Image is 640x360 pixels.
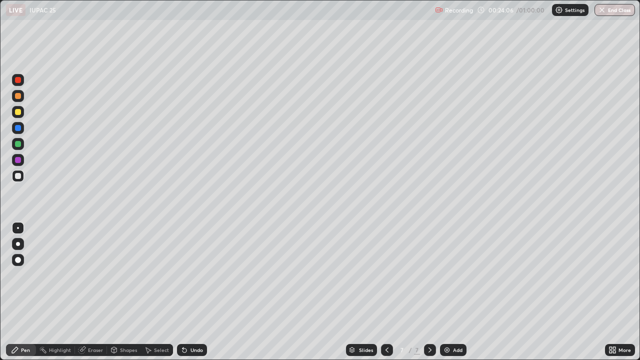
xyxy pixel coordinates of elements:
img: recording.375f2c34.svg [435,6,443,14]
div: Shapes [120,347,137,352]
div: Highlight [49,347,71,352]
div: Add [453,347,462,352]
div: Pen [21,347,30,352]
button: End Class [594,4,635,16]
div: Slides [359,347,373,352]
div: Select [154,347,169,352]
p: IUPAC 25 [29,6,56,14]
div: More [618,347,631,352]
div: Undo [190,347,203,352]
div: / [409,347,412,353]
p: Settings [565,7,584,12]
div: 7 [397,347,407,353]
img: add-slide-button [443,346,451,354]
img: end-class-cross [598,6,606,14]
img: class-settings-icons [555,6,563,14]
p: Recording [445,6,473,14]
div: Eraser [88,347,103,352]
div: 7 [414,345,420,354]
p: LIVE [9,6,22,14]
